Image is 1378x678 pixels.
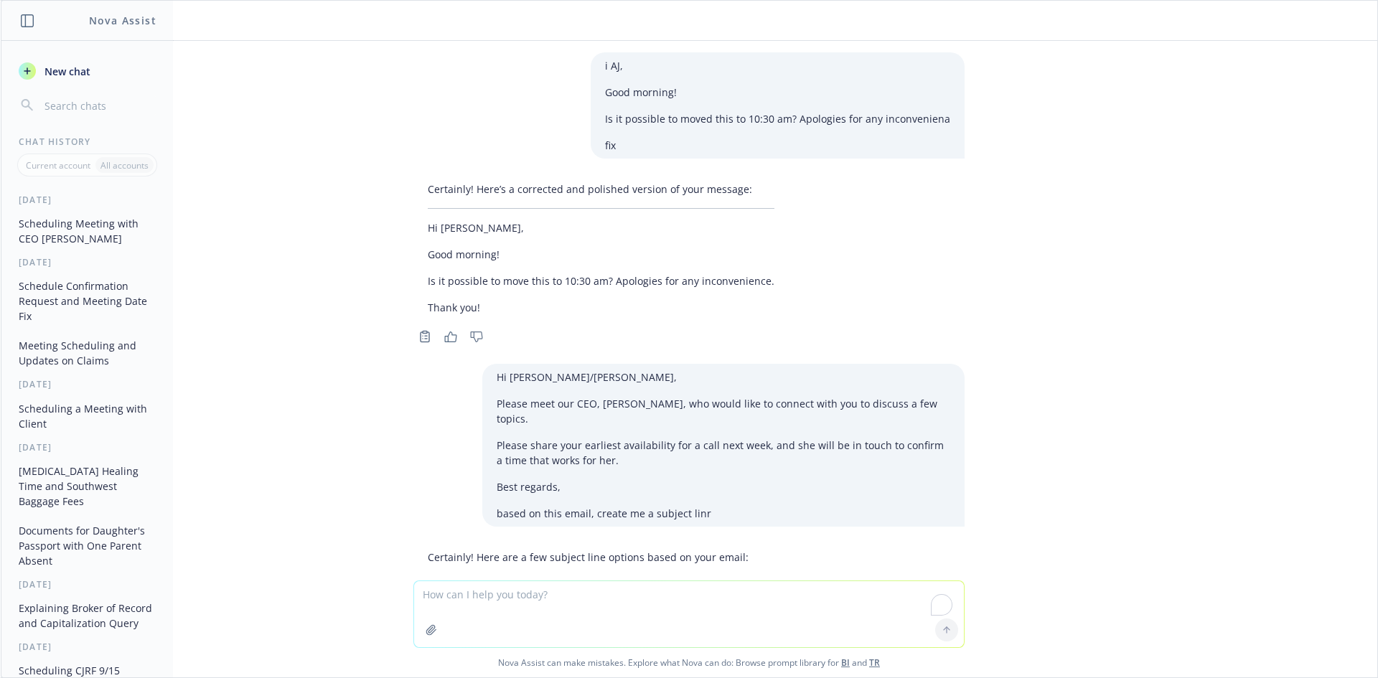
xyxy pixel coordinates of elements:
[428,550,889,565] p: Certainly! Here are a few subject line options based on your email:
[1,441,173,453] div: [DATE]
[13,596,161,635] button: Explaining Broker of Record and Capitalization Query
[1,136,173,148] div: Chat History
[497,369,950,385] p: Hi [PERSON_NAME]/[PERSON_NAME],
[418,330,431,343] svg: Copy to clipboard
[1,194,173,206] div: [DATE]
[428,220,774,235] p: Hi [PERSON_NAME],
[1,641,173,653] div: [DATE]
[13,274,161,328] button: Schedule Confirmation Request and Meeting Date Fix
[841,656,850,669] a: BI
[26,159,90,171] p: Current account
[89,13,156,28] h1: Nova Assist
[428,182,774,197] p: Certainly! Here’s a corrected and polished version of your message:
[497,438,950,468] p: Please share your earliest availability for a call next week, and she will be in touch to confirm...
[497,479,950,494] p: Best regards,
[13,519,161,573] button: Documents for Daughter's Passport with One Parent Absent
[465,326,488,347] button: Thumbs down
[605,58,950,73] p: i AJ,
[13,58,161,84] button: New chat
[605,85,950,100] p: Good morning!
[414,581,964,647] textarea: To enrich screen reader interactions, please activate Accessibility in Grammarly extension settings
[428,273,774,288] p: Is it possible to move this to 10:30 am? Apologies for any inconvenience.
[428,300,774,315] p: Thank you!
[13,212,161,250] button: Scheduling Meeting with CEO [PERSON_NAME]
[497,396,950,426] p: Please meet our CEO, [PERSON_NAME], who would like to connect with you to discuss a few topics.
[100,159,149,171] p: All accounts
[439,576,889,597] li: Introduction and Scheduling a Call with Our CEO, [PERSON_NAME]
[42,95,156,116] input: Search chats
[605,111,950,126] p: Is it possible to moved this to 10:30 am? Apologies for any inconveniena
[869,656,880,669] a: TR
[13,459,161,513] button: [MEDICAL_DATA] Healing Time and Southwest Baggage Fees
[605,138,950,153] p: fix
[497,506,950,521] p: based on this email, create me a subject linr
[13,397,161,435] button: Scheduling a Meeting with Client
[42,64,90,79] span: New chat
[6,648,1372,677] span: Nova Assist can make mistakes. Explore what Nova can do: Browse prompt library for and
[1,378,173,390] div: [DATE]
[13,334,161,372] button: Meeting Scheduling and Updates on Claims
[428,247,774,262] p: Good morning!
[1,256,173,268] div: [DATE]
[1,578,173,590] div: [DATE]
